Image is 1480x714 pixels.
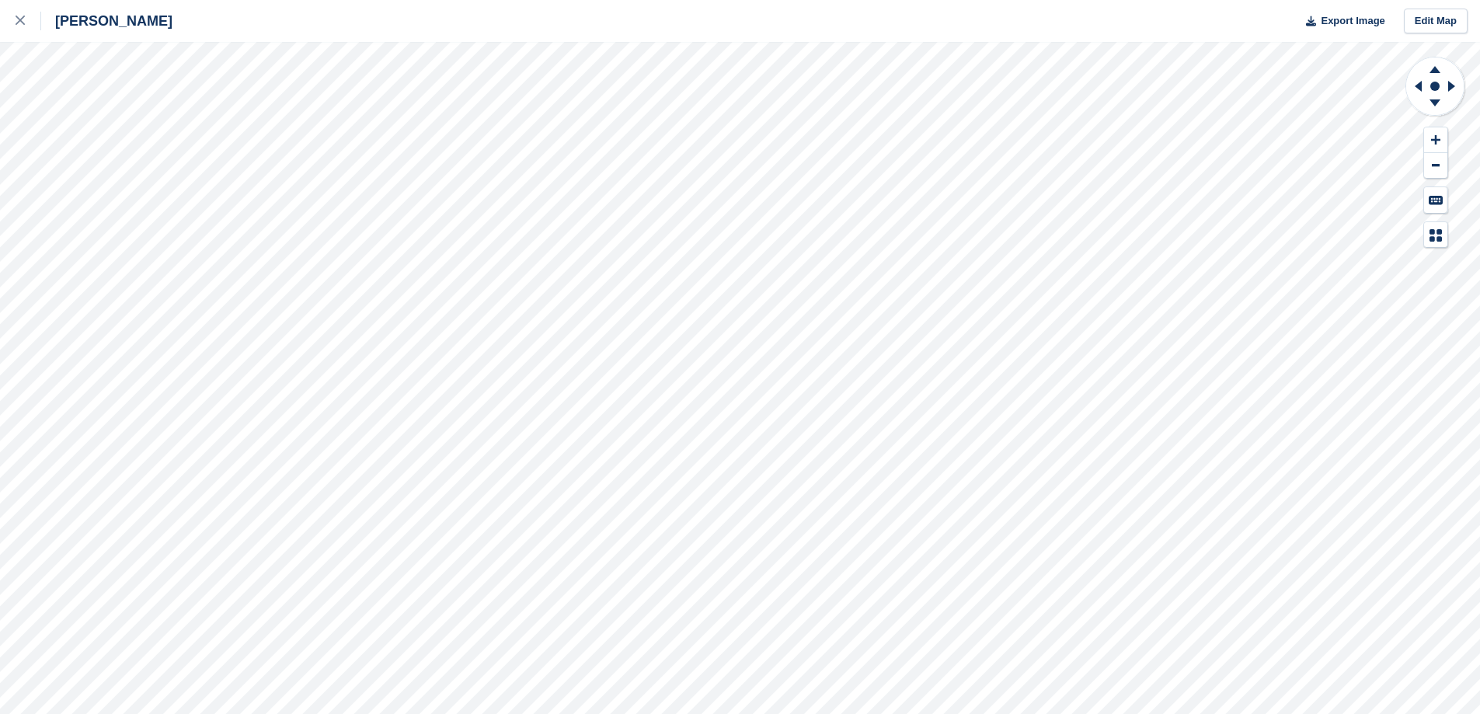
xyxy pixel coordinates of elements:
a: Edit Map [1404,9,1468,34]
span: Export Image [1321,13,1384,29]
button: Export Image [1297,9,1385,34]
button: Map Legend [1424,222,1447,248]
button: Zoom Out [1424,153,1447,179]
button: Keyboard Shortcuts [1424,187,1447,213]
div: [PERSON_NAME] [41,12,172,30]
button: Zoom In [1424,127,1447,153]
